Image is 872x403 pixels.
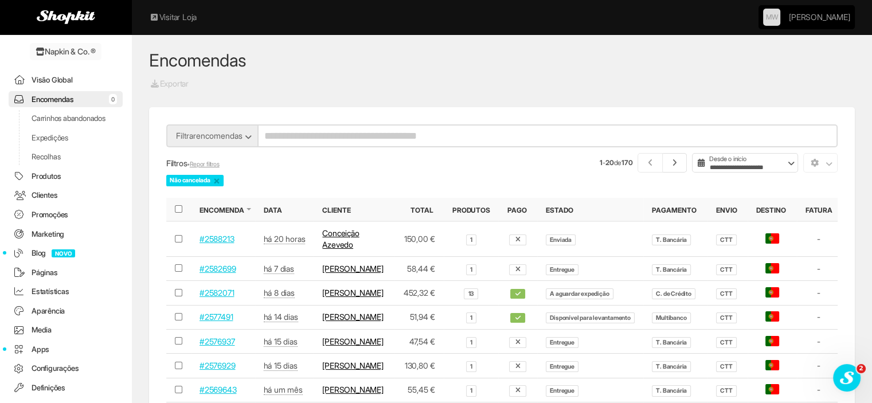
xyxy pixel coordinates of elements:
a: [PERSON_NAME] [322,312,383,322]
a: Marketing [9,226,123,242]
span: Portugal - Continental [765,311,779,322]
a: Expedições [9,130,123,146]
button: Total [410,205,435,215]
a: [PERSON_NAME] [322,361,383,370]
button: Pagamento [652,205,699,215]
a: Configurações [9,360,123,377]
span: T. Bancária [652,361,691,372]
a: × [213,175,220,186]
a: Produtos [9,168,123,185]
abbr: 22 set 2025 às 13:54 [264,312,298,322]
span: encomendas [196,131,243,140]
span: 28 set 2025 às 16:50 [510,289,525,299]
span: T. Bancária [652,385,691,396]
button: Encomenda [200,205,247,215]
strong: 1 [600,158,603,167]
span: CTT [716,264,737,275]
span: CTT [716,234,737,245]
span: Portugal - Continental [765,336,779,346]
a: #2576937 [200,337,234,346]
span: T. Bancária [652,264,691,275]
span: NOVO [52,249,75,257]
td: 55,45 € [394,378,444,402]
a: #2576929 [200,361,235,370]
a: Media [9,322,123,338]
a: Definições [9,379,123,396]
button: Cliente [322,205,353,215]
a: Visão Global [9,72,123,88]
span: CTT [716,312,737,323]
span: Portugal - Continental [765,233,779,244]
td: 150,00 € [394,221,444,257]
small: • [187,161,219,168]
a: Encomendas [149,50,247,71]
button: Destino [756,205,788,215]
span: 2 [857,364,866,373]
a: #2588213 [200,234,234,244]
small: - de [600,158,632,167]
span: CTT [716,337,737,348]
td: - [797,354,841,378]
a: Aparência [9,303,123,319]
span: 1 [466,312,476,323]
td: - [797,330,841,354]
a: Visitar Loja [149,11,197,23]
a: Repor filtros [190,161,220,168]
span: CTT [716,361,737,372]
td: - [797,221,841,257]
img: Shopkit [37,10,95,24]
abbr: 21 set 2025 às 16:38 [264,361,298,371]
a: Próximo [663,153,687,173]
button: Data [264,205,284,215]
strong: 20 [605,158,614,167]
span: 0 [109,94,117,104]
span: 1 [466,337,476,348]
span: Entregue [546,361,578,372]
abbr: 10 set 2025 às 20:18 [264,385,303,395]
abbr: 29 set 2025 às 12:11 [264,264,294,274]
abbr: 5 out 2025 às 15:15 [264,234,306,244]
a: [PERSON_NAME] [789,6,850,29]
td: - [797,305,841,329]
span: Multibanco [652,312,691,323]
td: - [797,378,841,402]
td: 47,54 € [394,330,444,354]
span: 1 [466,385,476,396]
td: 452,32 € [394,281,444,305]
span: T. Bancária [652,234,691,245]
a: Carrinhos abandonados [9,110,123,127]
a: BlogNOVO [9,245,123,261]
span: Portugal - Continental [765,360,779,370]
iframe: Intercom live chat [833,364,861,392]
a: #2582699 [200,264,236,273]
th: Fatura [797,198,841,221]
abbr: 21 set 2025 às 16:58 [264,337,298,347]
span: 1 [466,234,476,245]
span: CTT [716,288,737,299]
a: [PERSON_NAME] [322,385,383,394]
td: 130,80 € [394,354,444,378]
a: MW [763,9,780,26]
span: T. Bancária [652,337,691,348]
span: Enviada [546,234,576,245]
a: Recolhas [9,148,123,165]
a: Páginas [9,264,123,281]
span: Portugal - Continental [765,263,779,273]
a: [PERSON_NAME] [322,337,383,346]
span: Portugal - Continental [765,287,779,298]
a: [PERSON_NAME] [322,264,383,273]
span: Entregue [546,264,578,275]
a: Exportar [149,77,189,90]
span: Não cancelada [166,175,224,186]
button: Filtrarencomendas [166,124,258,147]
a: Encomendas0 [9,91,123,108]
button: Pago [507,205,529,215]
span: Entregue [546,385,578,396]
span: 1 [466,361,476,372]
span: Entregue [546,337,578,348]
span: 1 [466,264,476,275]
a: Clientes [9,187,123,204]
td: 58,44 € [394,257,444,281]
td: - [797,281,841,305]
a: Estatísticas [9,283,123,300]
